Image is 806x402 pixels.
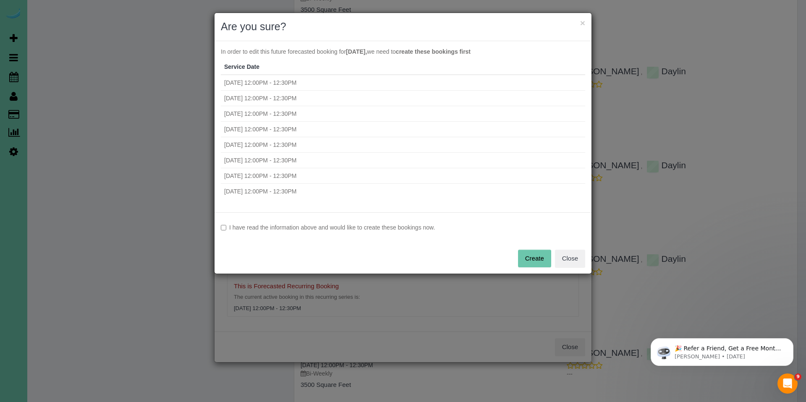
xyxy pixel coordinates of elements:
td: [DATE] 12:00PM - 12:30PM [221,184,585,199]
td: [DATE] 12:00PM - 12:30PM [221,75,585,91]
p: In order to edit this future forecasted booking for we need to [221,47,585,56]
button: × [580,18,585,27]
strong: create these bookings first [396,48,471,55]
td: [DATE] 12:00PM - 12:30PM [221,122,585,137]
span: 9 [795,373,801,380]
td: [DATE] 12:00PM - 12:30PM [221,168,585,184]
td: [DATE] 12:00PM - 12:30PM [221,106,585,122]
td: [DATE] 12:00PM - 12:30PM [221,137,585,153]
iframe: Intercom live chat [777,373,798,394]
label: I have read the information above and would like to create these bookings now. [221,223,585,232]
h2: Are you sure? [221,19,585,34]
td: [DATE] 12:00PM - 12:30PM [221,91,585,106]
td: [DATE] 12:00PM - 12:30PM [221,153,585,168]
button: Create [518,250,551,267]
iframe: Intercom notifications message [638,321,806,379]
strong: [DATE], [346,48,367,55]
input: I have read the information above and would like to create these bookings now. [221,225,226,230]
th: Service Date [221,59,585,75]
button: Close [555,250,585,267]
